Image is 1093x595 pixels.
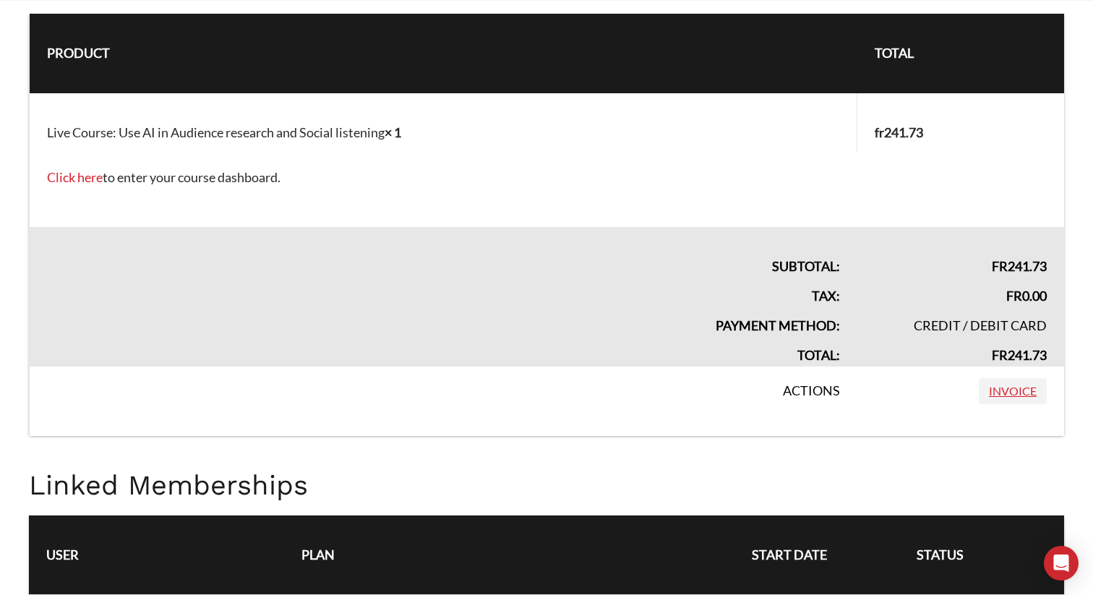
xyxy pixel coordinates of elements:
[992,347,1047,363] span: 241.73
[979,378,1047,404] a: Invoice
[47,169,103,185] a: Click here
[1044,546,1079,581] div: Open Intercom Messenger
[875,124,923,140] bdi: 241.73
[992,258,1047,274] span: 241.73
[30,14,857,93] th: Product
[301,547,335,562] span: Plan
[1006,288,1022,304] span: fr
[47,167,1047,188] p: to enter your course dashboard.
[30,336,857,366] th: Total:
[917,547,964,562] span: Status
[992,347,1008,363] span: fr
[385,124,401,140] strong: × 1
[857,14,1064,93] th: Total
[30,367,857,436] th: Actions
[857,307,1064,336] td: Credit / Debit Card
[30,93,857,152] td: Live Course: Use AI in Audience research and Social listening
[30,227,857,277] th: Subtotal:
[1006,288,1047,304] span: 0.00
[29,470,1064,502] h2: Linked Memberships
[992,258,1008,274] span: fr
[875,124,884,140] span: fr
[30,307,857,336] th: Payment method:
[46,547,79,562] span: User
[30,277,857,307] th: Tax:
[752,547,827,562] span: Start Date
